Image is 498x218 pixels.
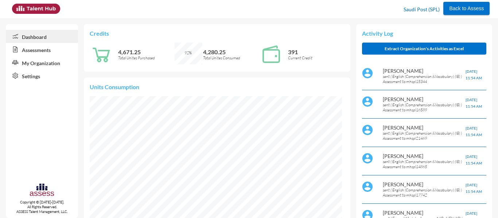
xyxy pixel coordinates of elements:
[449,5,484,11] span: Back to Assess
[6,200,78,214] p: Copyright © [DATE]-[DATE]. All Rights Reserved. ASSESS Talent Management, LLC.
[362,43,486,55] button: Extract Organization's Activities as Excel
[362,181,373,192] img: default%20profile%20image.svg
[362,96,373,107] img: default%20profile%20image.svg
[6,43,78,56] a: Assessments
[383,68,466,74] p: [PERSON_NAME]
[90,83,344,90] p: Units Consumption
[362,124,373,135] img: default%20profile%20image.svg
[466,126,482,137] span: [DATE] 11:54 AM
[383,210,466,216] p: [PERSON_NAME]
[383,131,466,141] p: sent ( English (Comprehension &Vocabulary) (IB) ) Assessment to mhspl21469
[362,68,373,79] img: default%20profile%20image.svg
[6,69,78,82] a: Settings
[466,154,482,165] span: [DATE] 11:54 AM
[118,48,175,55] p: 4,671.25
[383,102,466,112] p: sent ( English (Comprehension &Vocabulary) (IB) ) Assessment to mhspl16589
[466,98,482,108] span: [DATE] 11:54 AM
[443,2,490,15] button: Back to Assess
[466,183,482,194] span: [DATE] 11:54 AM
[383,159,466,169] p: sent ( English (Comprehension &Vocabulary) (IB) ) Assessment to mhspl14865
[6,30,78,43] a: Dashboard
[29,183,54,198] img: assesscompany-logo.png
[383,124,466,131] p: [PERSON_NAME]
[383,74,466,84] p: sent ( English (Comprehension &Vocabulary) (IB) ) Assessment to mhspl15344
[288,55,345,60] p: Current Credit
[466,69,482,80] span: [DATE] 11:54 AM
[118,55,175,60] p: Total Unites Purchased
[90,30,344,37] p: Credits
[362,30,486,37] p: Activity Log
[383,181,466,187] p: [PERSON_NAME]
[6,56,78,69] a: My Organization
[404,4,440,15] p: Saudi Post (SPL)
[288,48,345,55] p: 391
[184,50,192,55] span: 92%
[443,4,490,12] a: Back to Assess
[383,153,466,159] p: [PERSON_NAME]
[362,153,373,164] img: default%20profile%20image.svg
[383,96,466,102] p: [PERSON_NAME]
[203,48,260,55] p: 4,280.25
[203,55,260,60] p: Total Unites Consumed
[383,187,466,198] p: sent ( English (Comprehension &Vocabulary) (IB) ) Assessment to mhspl17742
